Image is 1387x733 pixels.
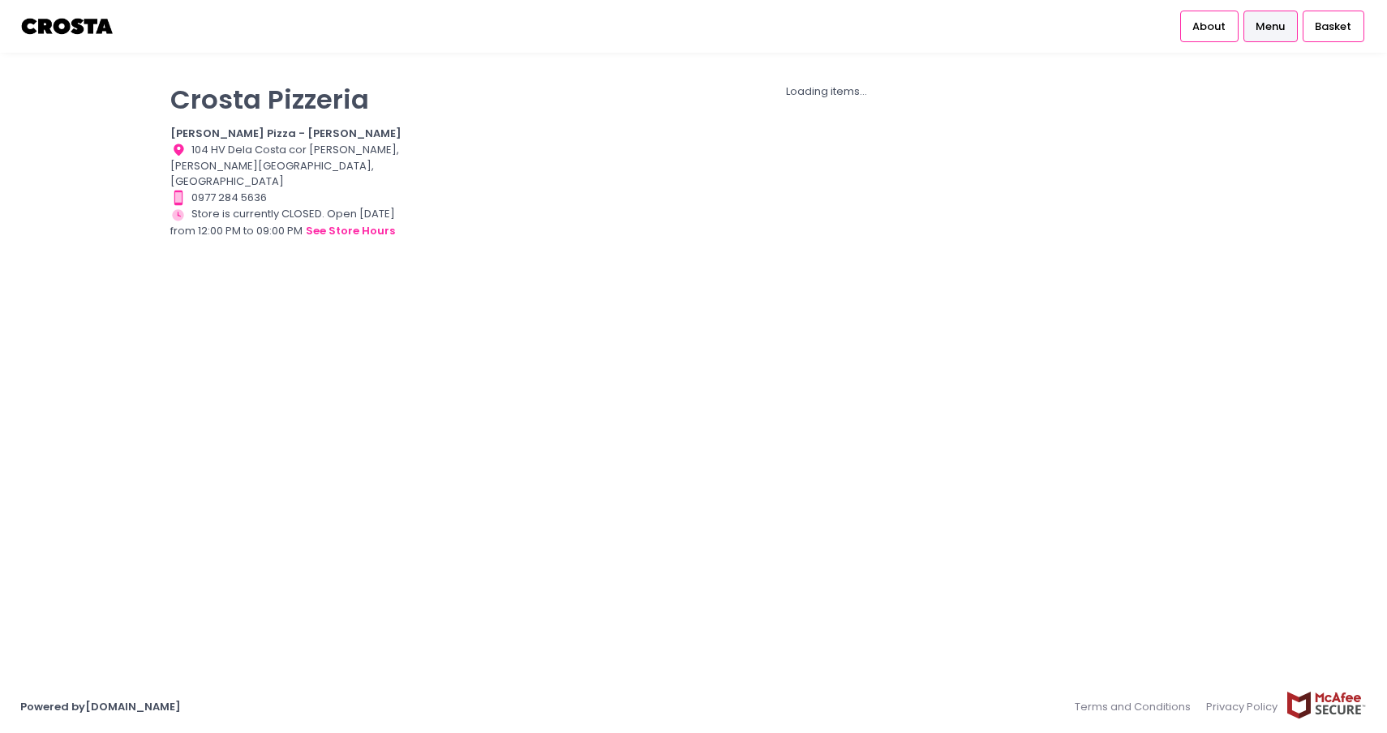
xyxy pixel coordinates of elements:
[1256,19,1285,35] span: Menu
[170,126,401,141] b: [PERSON_NAME] Pizza - [PERSON_NAME]
[1286,691,1367,719] img: mcafee-secure
[437,84,1217,100] div: Loading items...
[1075,691,1199,722] a: Terms and Conditions
[170,142,417,190] div: 104 HV Dela Costa cor [PERSON_NAME], [PERSON_NAME][GEOGRAPHIC_DATA], [GEOGRAPHIC_DATA]
[1192,19,1226,35] span: About
[1180,11,1239,41] a: About
[305,222,396,240] button: see store hours
[170,206,417,240] div: Store is currently CLOSED. Open [DATE] from 12:00 PM to 09:00 PM
[20,699,181,714] a: Powered by[DOMAIN_NAME]
[1315,19,1351,35] span: Basket
[20,12,115,41] img: logo
[1243,11,1298,41] a: Menu
[170,190,417,206] div: 0977 284 5636
[1199,691,1286,722] a: Privacy Policy
[170,84,417,115] p: Crosta Pizzeria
